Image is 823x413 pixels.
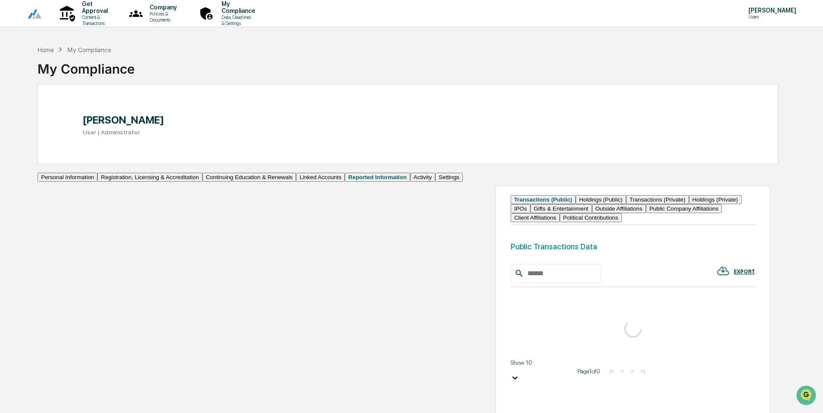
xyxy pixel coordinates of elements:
img: 1746055101610-c473b297-6a78-478c-a979-82029cc54cd1 [9,66,24,81]
button: Linked Accounts [296,173,345,182]
span: Attestations [71,109,107,117]
div: Show 10 [511,359,571,366]
button: Personal Information [37,173,97,182]
div: Start new chat [29,66,141,75]
button: Political Contributions [560,213,622,222]
div: EXPORT [734,269,755,275]
button: Settings [435,173,463,182]
button: Start new chat [147,68,157,79]
h1: [PERSON_NAME] [83,114,164,126]
button: Gifts & Entertainment [530,204,592,213]
p: Data, Deadlines & Settings [215,14,259,26]
p: My Compliance [215,0,259,14]
a: 🖐️Preclearance [5,105,59,121]
button: Registration, Licensing & Accreditation [97,173,202,182]
div: We're available if you need us! [29,75,109,81]
button: Holdings (Public) [576,195,626,204]
button: Activity [410,173,435,182]
div: Public Transactions Data [511,242,597,251]
span: Pylon [86,146,104,152]
button: >| [638,367,648,375]
button: |< [607,367,617,375]
button: Reported Information [345,173,410,182]
div: secondary tabs example [511,195,755,222]
p: Content & Transactions [75,14,112,26]
p: Users [742,14,801,20]
p: Get Approval [75,0,112,14]
div: secondary tabs example [37,173,463,182]
p: Company [143,4,181,11]
button: Transactions (Private) [626,195,689,204]
a: Powered byPylon [61,146,104,152]
p: How can we help? [9,18,157,32]
div: 🗄️ [62,109,69,116]
img: EXPORT [717,264,729,277]
button: < [618,367,627,375]
h3: User | Administrator [83,129,164,136]
div: 🖐️ [9,109,16,116]
button: IPOs [511,204,530,213]
div: 🔎 [9,126,16,133]
p: Policies & Documents [143,11,181,23]
button: Transactions (Public) [511,195,576,204]
span: Data Lookup [17,125,54,134]
button: Holdings (Private) [689,195,742,204]
div: My Compliance [67,46,111,53]
a: 🗄️Attestations [59,105,110,121]
p: [PERSON_NAME] [742,7,801,14]
div: Home [37,46,54,53]
button: Public Company Affiliations [646,204,722,213]
button: Continuing Education & Renewals [203,173,296,182]
img: logo [21,8,41,19]
a: 🔎Data Lookup [5,121,58,137]
iframe: Open customer support [795,385,819,408]
div: My Compliance [37,54,135,77]
button: Client Affiliations [511,213,560,222]
button: Outside Affiliations [592,204,646,213]
span: Preclearance [17,109,56,117]
button: > [628,367,636,375]
span: Page 1 of 0 [577,368,600,375]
